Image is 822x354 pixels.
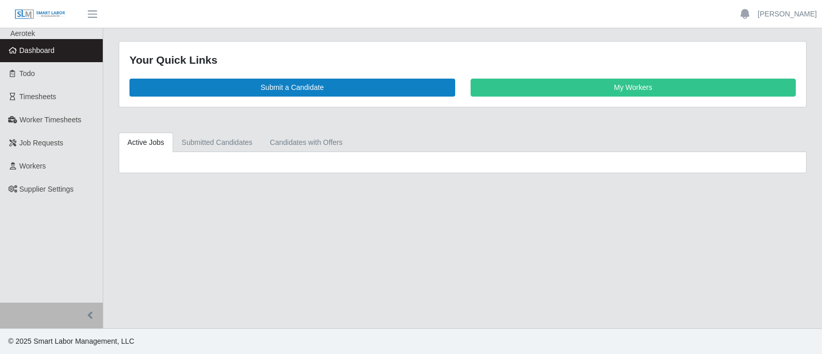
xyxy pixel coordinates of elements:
a: Submitted Candidates [173,133,261,153]
span: Supplier Settings [20,185,74,193]
span: Worker Timesheets [20,116,81,124]
div: Your Quick Links [129,52,796,68]
a: Candidates with Offers [261,133,351,153]
img: SLM Logo [14,9,66,20]
a: Submit a Candidate [129,79,455,97]
span: © 2025 Smart Labor Management, LLC [8,337,134,345]
a: [PERSON_NAME] [758,9,817,20]
span: Dashboard [20,46,55,54]
a: My Workers [471,79,796,97]
a: Active Jobs [119,133,173,153]
span: Timesheets [20,92,57,101]
span: Todo [20,69,35,78]
span: Workers [20,162,46,170]
span: Aerotek [10,29,35,38]
span: Job Requests [20,139,64,147]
